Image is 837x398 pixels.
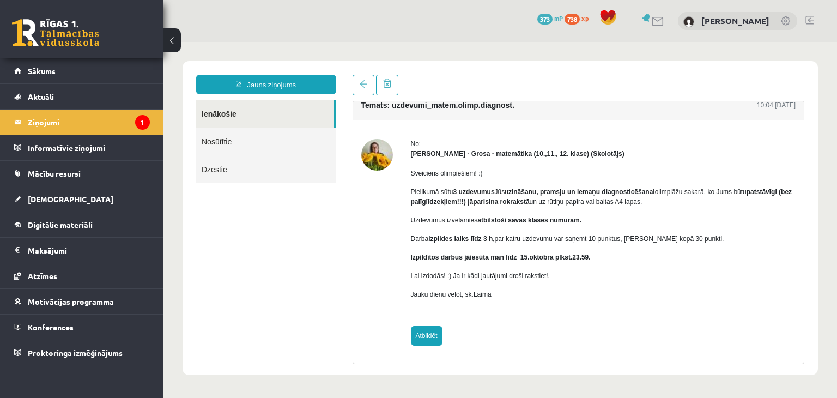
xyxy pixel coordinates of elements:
legend: Maksājumi [28,238,150,263]
p: Sveiciens olimpiešiem! :) [247,126,633,136]
a: [PERSON_NAME] [701,15,769,26]
span: Motivācijas programma [28,297,114,306]
a: Aktuāli [14,84,150,109]
span: Mācību resursi [28,168,81,178]
div: No: [247,97,633,107]
span: Proktoringa izmēģinājums [28,348,123,358]
a: Informatīvie ziņojumi [14,135,150,160]
a: Atbildēt [247,284,279,304]
h4: Temats: uzdevumi_matem.olimp.diagnost. [198,59,351,68]
a: Mācību resursi [14,161,150,186]
a: Ziņojumi1 [14,110,150,135]
a: Jauns ziņojums [33,33,173,52]
img: Alisa Griščuka [683,16,694,27]
span: Konferences [28,322,74,332]
span: Atzīmes [28,271,57,281]
p: Jauku dienu vēlot, sk.Laima [247,248,633,257]
a: [DEMOGRAPHIC_DATA] [14,186,150,212]
div: 10:04 [DATE] [593,58,632,68]
p: Darba par katru uzdevumu var saņemt 10 punktus, [PERSON_NAME] kopā 30 punkti. [247,192,633,202]
a: Motivācijas programma [14,289,150,314]
strong: zināšanu, pramsju un iemaņu diagnosticēšanai [345,146,492,154]
span: [DEMOGRAPHIC_DATA] [28,194,113,204]
span: Sākums [28,66,56,76]
span: 373 [537,14,553,25]
a: Ienākošie [33,58,171,86]
a: Konferences [14,315,150,340]
a: Digitālie materiāli [14,212,150,237]
img: Laima Tukāne - Grosa - matemātika (10.,11., 12. klase) [198,97,229,129]
a: Rīgas 1. Tālmācības vidusskola [12,19,99,46]
strong: izpildes laiks līdz 3 h, [265,193,331,201]
p: Lai izdodās! :) Ja ir kādi jautājumi droši rakstiet!. [247,229,633,239]
a: 373 mP [537,14,563,22]
a: Nosūtītie [33,86,172,113]
a: Proktoringa izmēģinājums [14,340,150,365]
span: Aktuāli [28,92,54,101]
a: Maksājumi [14,238,150,263]
a: Sākums [14,58,150,83]
strong: 3 uzdevumus [290,146,331,154]
p: Pielikumā sūtu Jūsu olimpiāžu sakarā, ko Jums būtu un uz rūtiņu papīra vai baltas A4 lapas. [247,145,633,165]
strong: atbilstoši savas klases numuram. [314,174,418,182]
span: 738 [565,14,580,25]
i: 1 [135,115,150,130]
a: 738 xp [565,14,594,22]
span: Digitālie materiāli [28,220,93,230]
strong: [PERSON_NAME] - Grosa - matemātika (10.,11., 12. klase) (Skolotājs) [247,108,461,116]
strong: Izpildītos darbus jāiesūta man līdz 15.oktobra plkst.23.59. [247,212,427,219]
span: xp [581,14,589,22]
a: Dzēstie [33,113,172,141]
p: Uzdevumus izvēlamies [247,173,633,183]
legend: Informatīvie ziņojumi [28,135,150,160]
legend: Ziņojumi [28,110,150,135]
a: Atzīmes [14,263,150,288]
span: mP [554,14,563,22]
